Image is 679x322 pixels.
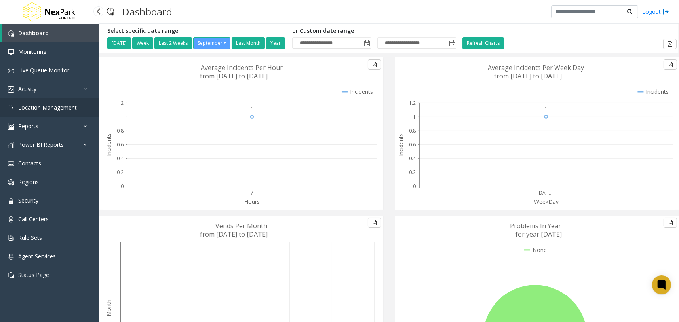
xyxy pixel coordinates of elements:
text: from [DATE] to [DATE] [200,230,268,239]
button: Export to pdf [664,218,677,228]
button: Export to pdf [663,39,677,49]
span: Agent Services [18,252,56,260]
text: Problems In Year [510,222,561,230]
span: Live Queue Monitor [18,66,69,74]
img: 'icon' [8,142,14,148]
span: Dashboard [18,29,49,37]
img: 'icon' [8,30,14,37]
text: 0.4 [409,155,416,162]
text: 0.8 [409,127,416,134]
button: Export to pdf [368,59,381,70]
img: 'icon' [8,161,14,167]
text: [DATE] [537,189,552,196]
span: Contacts [18,159,41,167]
text: 7 [251,189,253,196]
text: 0.8 [117,127,124,134]
img: 'icon' [8,49,14,55]
img: 'icon' [8,105,14,111]
button: Week [132,37,153,49]
img: 'icon' [8,216,14,223]
img: 'icon' [8,68,14,74]
span: Regions [18,178,39,186]
img: 'icon' [8,272,14,278]
span: Reports [18,122,38,130]
text: 1.2 [409,100,416,106]
text: Month [105,300,112,317]
text: Average Incidents Per Hour [201,63,283,72]
text: 0.2 [409,169,416,176]
span: Activity [18,85,36,93]
text: 1 [413,114,416,120]
text: 1 [545,105,548,112]
span: Toggle popup [362,38,371,49]
text: 0.6 [117,141,124,148]
text: Incidents [105,133,112,156]
img: logout [663,8,669,16]
text: 0 [413,183,416,189]
img: 'icon' [8,254,14,260]
text: Hours [244,198,260,205]
span: Power BI Reports [18,141,64,148]
text: 1 [251,105,253,112]
text: from [DATE] to [DATE] [200,72,268,80]
a: Dashboard [2,24,99,42]
text: from [DATE] to [DATE] [494,72,562,80]
img: 'icon' [8,235,14,241]
img: 'icon' [8,86,14,93]
img: 'icon' [8,198,14,204]
span: Security [18,197,38,204]
text: Incidents [397,133,405,156]
text: WeekDay [534,198,559,205]
text: 1.2 [117,100,124,106]
button: Export to pdf [664,59,677,70]
text: Vends Per Month [216,222,268,230]
span: Monitoring [18,48,46,55]
text: 1 [121,114,124,120]
button: [DATE] [107,37,131,49]
a: Logout [642,8,669,16]
text: Average Incidents Per Week Day [488,63,584,72]
button: Year [266,37,285,49]
text: 0.6 [409,141,416,148]
h3: Dashboard [118,2,176,21]
text: 0.2 [117,169,124,176]
button: September [193,37,230,49]
span: Location Management [18,104,77,111]
span: Toggle popup [447,38,456,49]
button: Refresh Charts [462,37,504,49]
img: 'icon' [8,179,14,186]
h5: Select specific date range [107,28,286,34]
text: 0 [121,183,124,189]
img: 'icon' [8,123,14,130]
h5: or Custom date range [292,28,456,34]
button: Export to pdf [368,218,381,228]
span: Rule Sets [18,234,42,241]
button: Last Month [232,37,265,49]
span: Status Page [18,271,49,278]
img: pageIcon [107,2,114,21]
span: Call Centers [18,215,49,223]
text: 0.4 [117,155,124,162]
text: for year [DATE] [515,230,562,239]
button: Last 2 Weeks [154,37,192,49]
